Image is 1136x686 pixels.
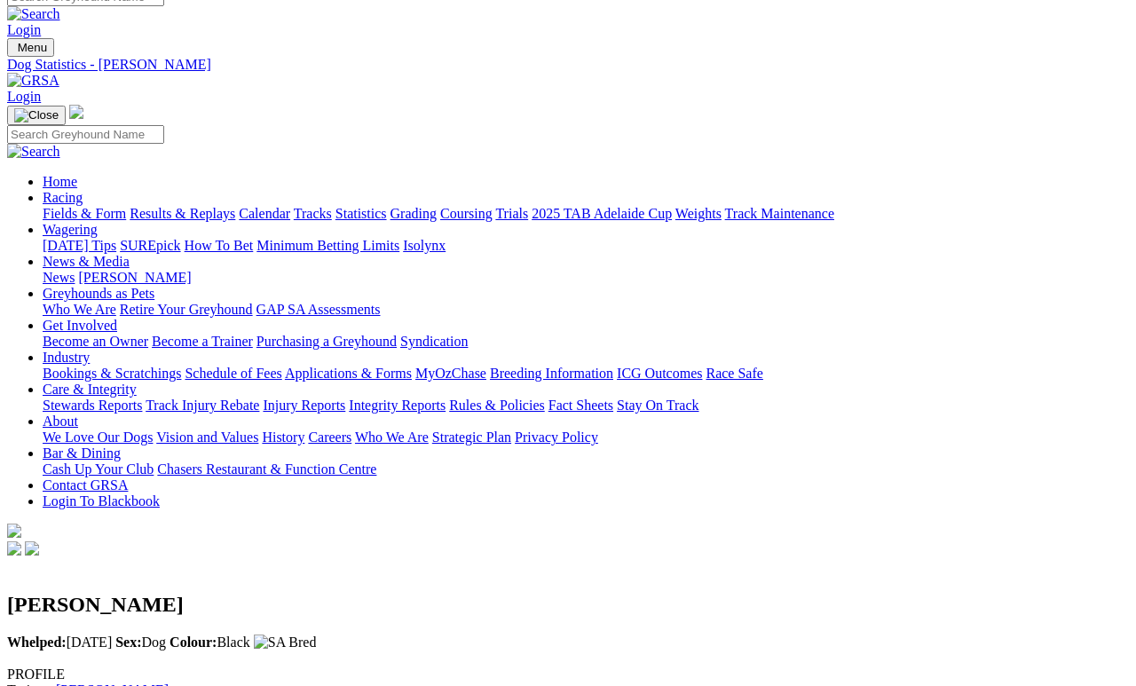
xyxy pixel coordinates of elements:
a: Care & Integrity [43,382,137,397]
a: Industry [43,350,90,365]
a: Home [43,174,77,189]
a: Race Safe [706,366,762,381]
a: Login To Blackbook [43,493,160,509]
a: MyOzChase [415,366,486,381]
a: 2025 TAB Adelaide Cup [532,206,672,221]
a: Minimum Betting Limits [256,238,399,253]
a: Get Involved [43,318,117,333]
a: Chasers Restaurant & Function Centre [157,461,376,477]
img: GRSA [7,73,59,89]
img: facebook.svg [7,541,21,556]
div: Wagering [43,238,1129,254]
b: Whelped: [7,635,67,650]
a: Strategic Plan [432,430,511,445]
a: Trials [495,206,528,221]
a: GAP SA Assessments [256,302,381,317]
a: Become an Owner [43,334,148,349]
a: Syndication [400,334,468,349]
a: Injury Reports [263,398,345,413]
a: Bar & Dining [43,446,121,461]
div: Care & Integrity [43,398,1129,414]
div: Greyhounds as Pets [43,302,1129,318]
a: Retire Your Greyhound [120,302,253,317]
a: Purchasing a Greyhound [256,334,397,349]
a: Rules & Policies [449,398,545,413]
img: logo-grsa-white.png [69,105,83,119]
img: SA Bred [254,635,317,651]
a: Track Maintenance [725,206,834,221]
div: Get Involved [43,334,1129,350]
a: Integrity Reports [349,398,446,413]
a: Statistics [335,206,387,221]
span: [DATE] [7,635,112,650]
img: Search [7,144,60,160]
a: Fields & Form [43,206,126,221]
a: About [43,414,78,429]
a: Weights [675,206,722,221]
a: Wagering [43,222,98,237]
h2: [PERSON_NAME] [7,593,1129,617]
a: Coursing [440,206,493,221]
b: Colour: [170,635,217,650]
span: Menu [18,41,47,54]
a: ICG Outcomes [617,366,702,381]
button: Toggle navigation [7,38,54,57]
a: Applications & Forms [285,366,412,381]
a: Cash Up Your Club [43,461,154,477]
div: Racing [43,206,1129,222]
a: Contact GRSA [43,477,128,493]
div: About [43,430,1129,446]
input: Search [7,125,164,144]
a: [PERSON_NAME] [78,270,191,285]
a: Isolynx [403,238,446,253]
a: Careers [308,430,351,445]
div: News & Media [43,270,1129,286]
div: Bar & Dining [43,461,1129,477]
b: Sex: [115,635,141,650]
a: Dog Statistics - [PERSON_NAME] [7,57,1129,73]
a: Vision and Values [156,430,258,445]
a: We Love Our Dogs [43,430,153,445]
img: Close [14,108,59,122]
a: Bookings & Scratchings [43,366,181,381]
a: Breeding Information [490,366,613,381]
a: Results & Replays [130,206,235,221]
a: Become a Trainer [152,334,253,349]
div: PROFILE [7,666,1129,682]
a: Grading [390,206,437,221]
button: Toggle navigation [7,106,66,125]
a: Racing [43,190,83,205]
a: Privacy Policy [515,430,598,445]
img: Search [7,6,60,22]
a: Greyhounds as Pets [43,286,154,301]
a: Schedule of Fees [185,366,281,381]
a: Track Injury Rebate [146,398,259,413]
a: News & Media [43,254,130,269]
a: Stewards Reports [43,398,142,413]
a: Calendar [239,206,290,221]
a: Stay On Track [617,398,698,413]
a: [DATE] Tips [43,238,116,253]
a: Who We Are [355,430,429,445]
span: Dog [115,635,166,650]
div: Industry [43,366,1129,382]
a: History [262,430,304,445]
a: How To Bet [185,238,254,253]
span: Black [170,635,250,650]
a: Login [7,89,41,104]
a: SUREpick [120,238,180,253]
a: Login [7,22,41,37]
img: twitter.svg [25,541,39,556]
a: News [43,270,75,285]
a: Who We Are [43,302,116,317]
a: Fact Sheets [548,398,613,413]
a: Tracks [294,206,332,221]
img: logo-grsa-white.png [7,524,21,538]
